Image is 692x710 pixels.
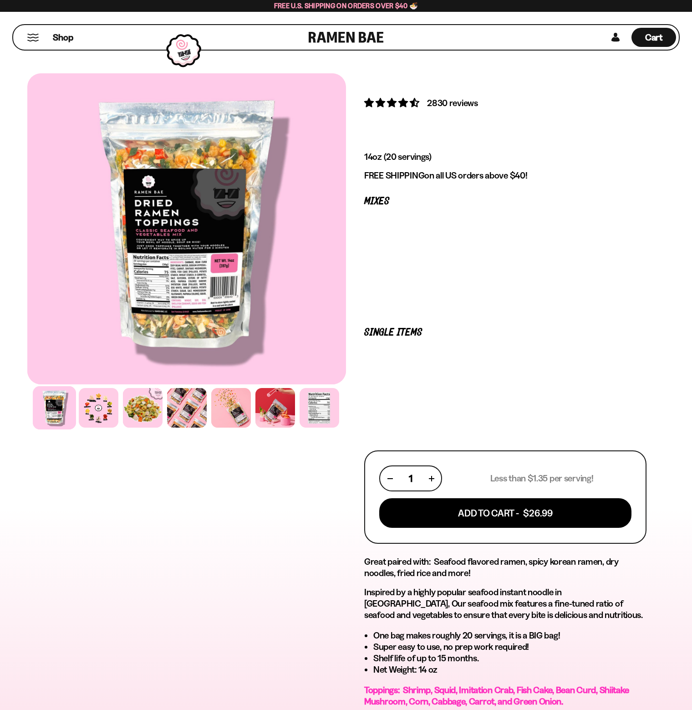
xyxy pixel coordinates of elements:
li: Super easy to use, no prep work required! [373,641,646,653]
h2: Great paired with: Seafood flavored ramen, spicy korean ramen, dry noodles, fried rice and more! [364,556,646,579]
span: 4.68 stars [364,97,421,108]
span: Inspired by a highly popular seafood instant noodle in [GEOGRAPHIC_DATA], Our seafood mix feature... [364,587,643,620]
li: Shelf life of up to 15 months. [373,653,646,664]
strong: FREE SHIPPING [364,170,424,181]
p: Single Items [364,328,646,337]
span: 1 [409,473,412,484]
p: Mixes [364,197,646,206]
div: Cart [631,25,676,50]
p: Less than $1.35 per serving! [490,473,594,484]
span: Toppings: Shrimp, Squid, Imitation Crab, Fish Cake, Bean Curd, Shiitake Mushroom, Corn, Cabbage, ... [364,684,629,707]
span: Shop [53,31,73,44]
span: Free U.S. Shipping on Orders over $40 🍜 [274,1,418,10]
a: Shop [53,28,73,47]
li: Net Weight: 14 oz [373,664,646,675]
li: One bag makes roughly 20 servings, it is a BIG bag! [373,630,646,641]
button: Add To Cart - $26.99 [379,498,631,528]
button: Mobile Menu Trigger [27,34,39,41]
p: on all US orders above $40! [364,170,646,181]
span: 2830 reviews [427,97,478,108]
span: Cart [645,32,663,43]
